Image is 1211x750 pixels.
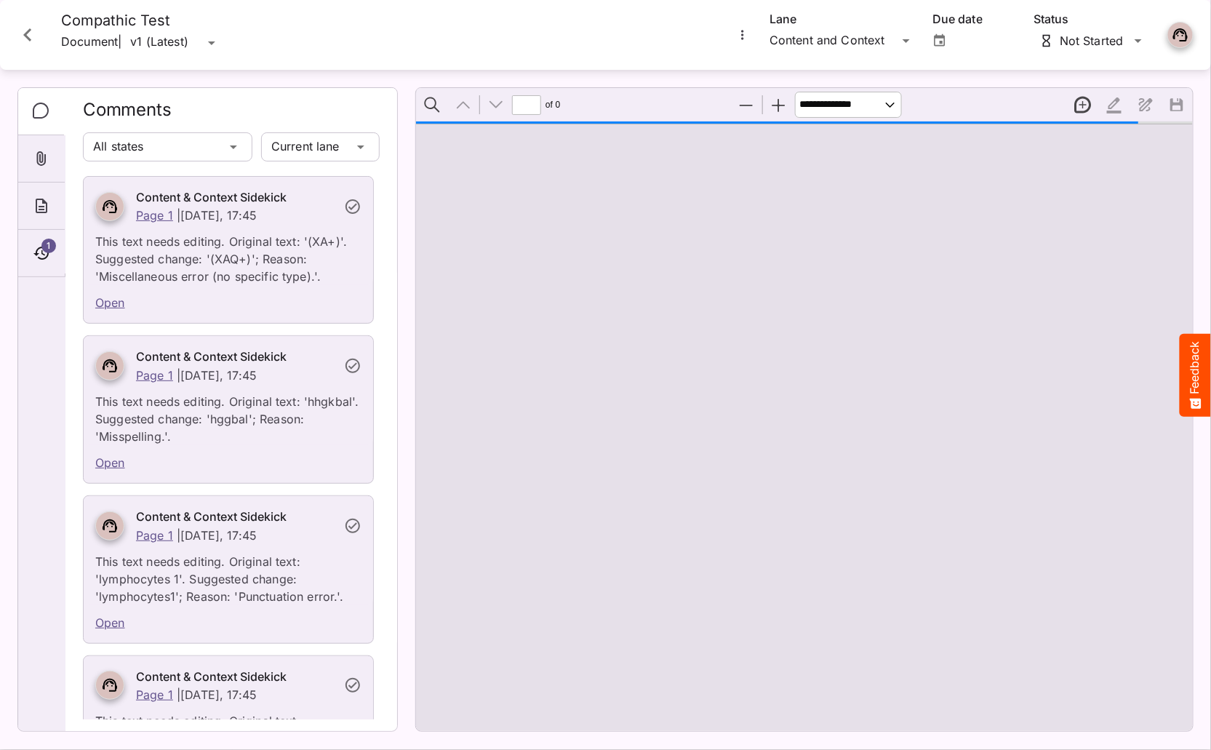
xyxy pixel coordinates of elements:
h6: Content & Context Sidekick [136,668,335,687]
h6: Content & Context Sidekick [136,508,335,527]
p: [DATE], 17:45 [180,528,257,543]
h2: Comments [83,100,380,129]
div: Not Started [1039,33,1125,48]
button: Zoom Out [731,89,762,120]
p: [DATE], 17:45 [180,687,257,702]
div: Content and Context [770,29,898,52]
p: This text needs editing. Original text: 'hhgkbal'. Suggested change: 'hggbal'; Reason: 'Misspelli... [95,384,361,445]
p: | [177,528,180,543]
span: | [118,33,121,50]
p: This text needs editing. Original text: 'lymphocytes 1'. Suggested change: 'lymphocytes1'; Reason... [95,544,361,605]
button: Zoom In [764,89,794,120]
span: of ⁨0⁩ [543,89,564,120]
div: About [18,183,65,230]
p: [DATE], 17:45 [180,368,257,383]
div: Timeline [18,230,65,277]
button: More options for Compathic Test [733,25,752,44]
button: Find in Document [417,89,447,120]
a: Open [95,615,125,630]
p: This text needs editing. Original text: '(XA+)'. Suggested change: '(XAQ+)'; Reason: 'Miscellaneo... [95,224,361,285]
p: | [177,208,180,223]
div: Comments [18,88,65,135]
p: | [177,368,180,383]
button: New thread [1068,89,1098,120]
a: Page 1 [136,368,173,383]
h6: Content & Context Sidekick [136,188,335,207]
a: Page 1 [136,528,173,543]
div: v1 (Latest) [130,33,203,54]
div: Attachments [18,135,65,183]
button: Open [930,31,949,50]
a: Page 1 [136,687,173,702]
button: Close card [6,13,49,57]
h4: Compathic Test [61,12,220,30]
h6: Content & Context Sidekick [136,348,335,367]
button: Feedback [1180,334,1211,417]
p: Document [61,30,118,56]
a: Open [95,455,125,470]
p: | [177,687,180,702]
a: Page 1 [136,208,173,223]
div: Current lane [261,132,352,161]
div: All states [83,132,225,161]
p: [DATE], 17:45 [180,208,257,223]
a: Open [95,295,125,310]
span: 1 [41,239,56,253]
